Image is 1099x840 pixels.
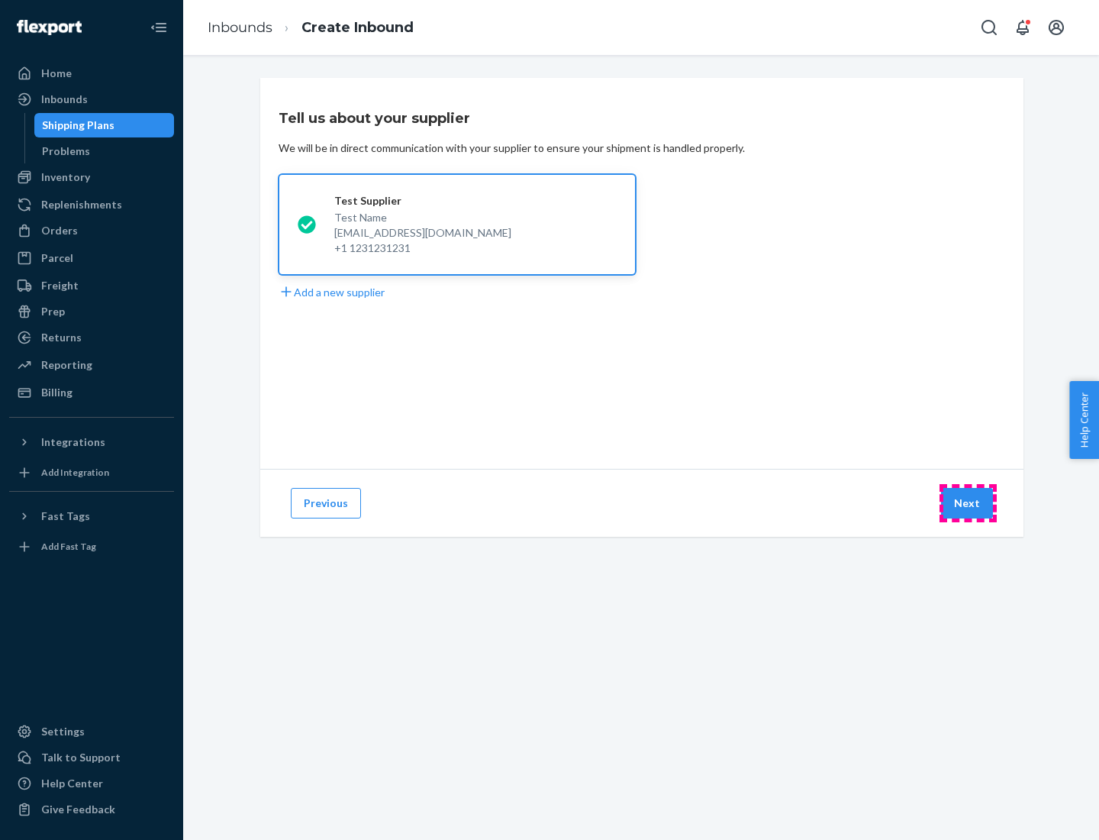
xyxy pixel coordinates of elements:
div: Returns [41,330,82,345]
div: Parcel [41,250,73,266]
a: Help Center [9,771,174,796]
div: Give Feedback [41,802,115,817]
a: Add Fast Tag [9,535,174,559]
a: Freight [9,273,174,298]
button: Next [941,488,993,519]
div: Problems [42,144,90,159]
a: Problems [34,139,175,163]
button: Open account menu [1041,12,1072,43]
a: Inventory [9,165,174,189]
div: Reporting [41,357,92,373]
div: Shipping Plans [42,118,114,133]
div: Orders [41,223,78,238]
a: Shipping Plans [34,113,175,137]
div: Settings [41,724,85,739]
a: Talk to Support [9,745,174,770]
a: Inbounds [9,87,174,111]
a: Returns [9,325,174,350]
div: Integrations [41,435,105,450]
button: Close Navigation [143,12,174,43]
div: Prep [41,304,65,319]
button: Integrations [9,430,174,454]
div: Freight [41,278,79,293]
button: Open Search Box [974,12,1004,43]
div: Fast Tags [41,509,90,524]
div: Inbounds [41,92,88,107]
img: Flexport logo [17,20,82,35]
div: Add Integration [41,466,109,479]
div: Add Fast Tag [41,540,96,553]
button: Previous [291,488,361,519]
a: Add Integration [9,460,174,485]
a: Parcel [9,246,174,270]
div: Talk to Support [41,750,121,765]
button: Help Center [1069,381,1099,459]
a: Reporting [9,353,174,377]
a: Orders [9,218,174,243]
div: Inventory [41,170,90,185]
button: Fast Tags [9,504,174,528]
div: Replenishments [41,197,122,212]
button: Open notifications [1007,12,1038,43]
button: Add a new supplier [279,284,385,300]
ol: breadcrumbs [195,5,426,50]
div: Home [41,66,72,81]
a: Home [9,61,174,86]
button: Give Feedback [9,797,174,822]
div: We will be in direct communication with your supplier to ensure your shipment is handled properly. [279,141,745,156]
div: Billing [41,385,73,400]
a: Prep [9,299,174,324]
a: Replenishments [9,192,174,217]
a: Billing [9,380,174,405]
a: Inbounds [208,19,272,36]
div: Help Center [41,776,103,791]
a: Settings [9,719,174,744]
h3: Tell us about your supplier [279,108,470,128]
a: Create Inbound [301,19,414,36]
